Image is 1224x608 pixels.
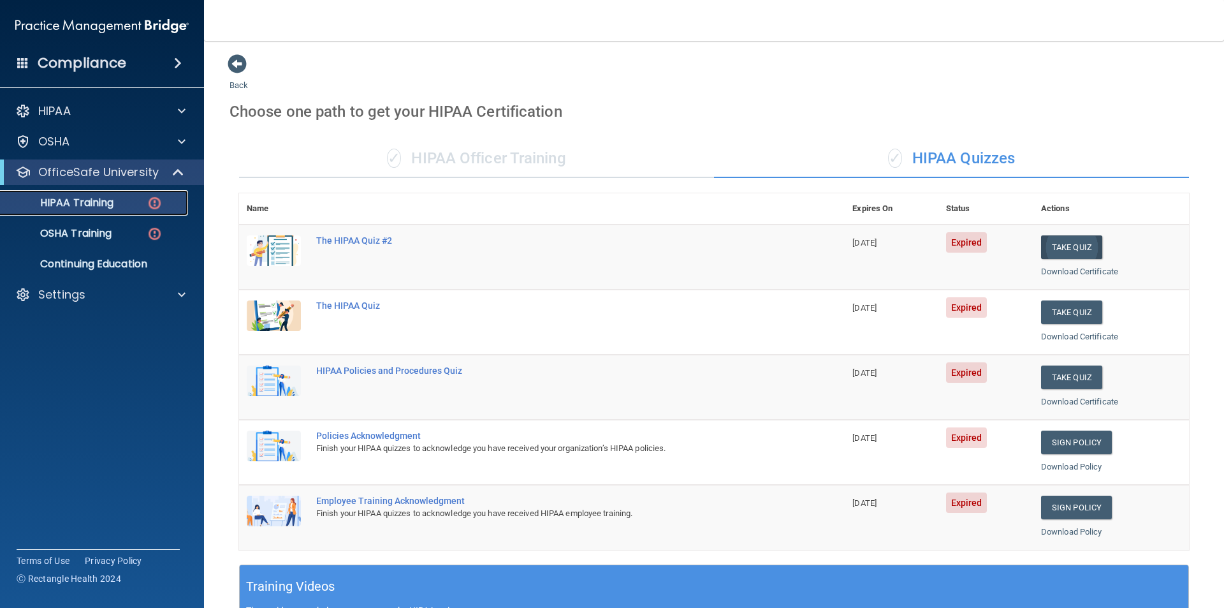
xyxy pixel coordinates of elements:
[38,287,85,302] p: Settings
[888,149,902,168] span: ✓
[8,258,182,271] p: Continuing Education
[946,297,987,318] span: Expired
[1033,193,1189,225] th: Actions
[17,554,69,567] a: Terms of Use
[1041,235,1102,259] button: Take Quiz
[1041,496,1112,519] a: Sign Policy
[946,493,987,513] span: Expired
[852,238,877,248] span: [DATE]
[239,140,714,178] div: HIPAA Officer Training
[946,232,987,253] span: Expired
[38,134,70,149] p: OSHA
[1041,431,1112,454] a: Sign Policy
[147,226,163,242] img: danger-circle.6113f641.png
[387,149,401,168] span: ✓
[229,65,248,90] a: Back
[8,196,113,209] p: HIPAA Training
[229,93,1198,130] div: Choose one path to get your HIPAA Certification
[316,431,781,441] div: Policies Acknowledgment
[852,303,877,313] span: [DATE]
[38,165,159,180] p: OfficeSafe University
[15,103,186,119] a: HIPAA
[15,287,186,302] a: Settings
[38,103,71,119] p: HIPAA
[38,54,126,72] h4: Compliance
[946,427,987,448] span: Expired
[8,227,112,240] p: OSHA Training
[852,368,877,378] span: [DATE]
[316,300,781,311] div: The HIPAA Quiz
[147,195,163,211] img: danger-circle.6113f641.png
[85,554,142,567] a: Privacy Policy
[946,362,987,383] span: Expired
[15,165,185,180] a: OfficeSafe University
[852,498,877,508] span: [DATE]
[852,433,877,443] span: [DATE]
[316,235,781,246] div: The HIPAA Quiz #2
[1041,300,1102,324] button: Take Quiz
[1041,332,1118,341] a: Download Certificate
[1041,397,1118,406] a: Download Certificate
[1041,267,1118,276] a: Download Certificate
[1041,366,1102,389] button: Take Quiz
[316,506,781,521] div: Finish your HIPAA quizzes to acknowledge you have received HIPAA employee training.
[17,572,121,585] span: Ⓒ Rectangle Health 2024
[246,575,335,598] h5: Training Videos
[316,441,781,456] div: Finish your HIPAA quizzes to acknowledge you have received your organization’s HIPAA policies.
[1041,527,1102,537] a: Download Policy
[239,193,309,225] th: Name
[938,193,1033,225] th: Status
[714,140,1189,178] div: HIPAA Quizzes
[316,366,781,376] div: HIPAA Policies and Procedures Quiz
[316,496,781,506] div: Employee Training Acknowledgment
[1041,462,1102,471] a: Download Policy
[15,134,186,149] a: OSHA
[845,193,938,225] th: Expires On
[15,13,189,39] img: PMB logo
